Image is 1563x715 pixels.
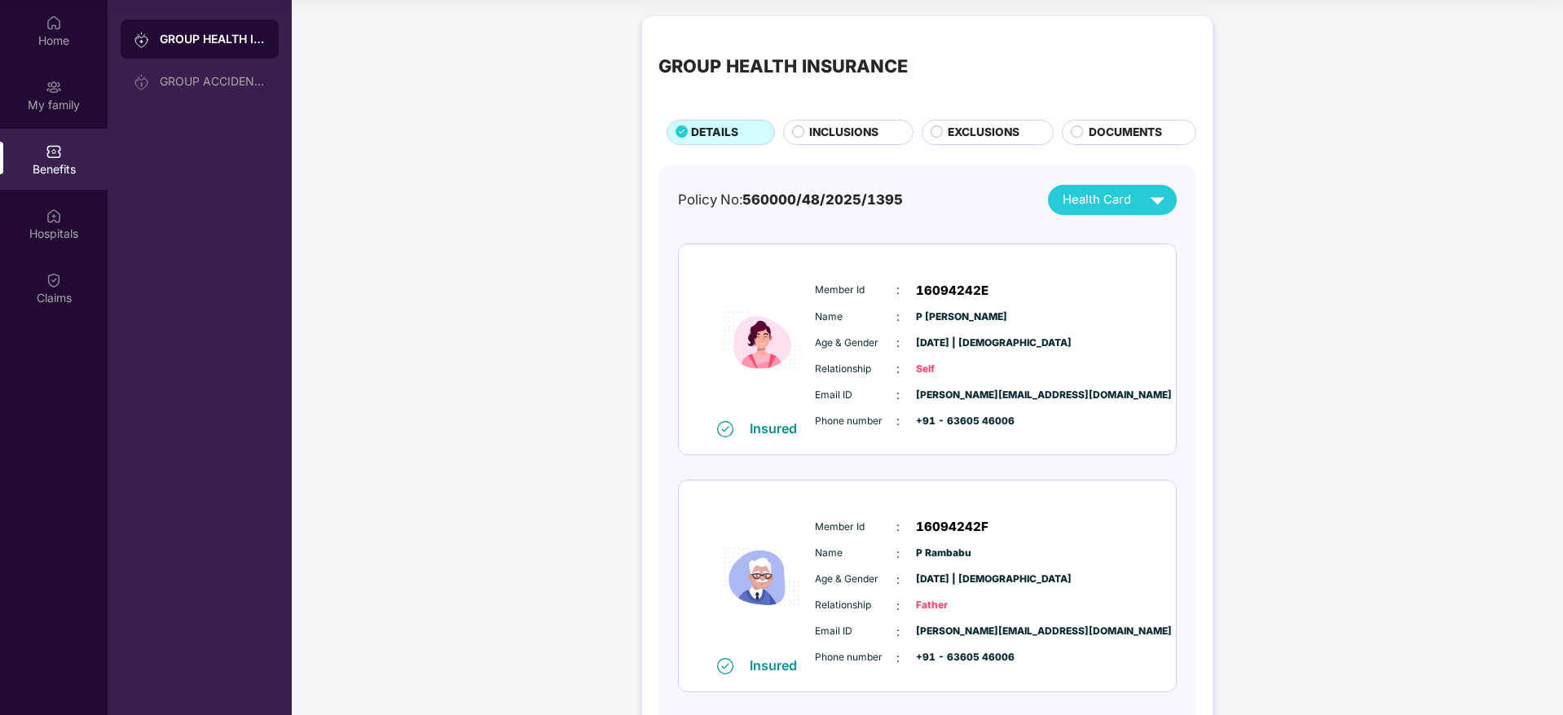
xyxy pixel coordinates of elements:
[46,272,62,288] img: svg+xml;base64,PHN2ZyBpZD0iQ2xhaW0iIHhtbG5zPSJodHRwOi8vd3d3LnczLm9yZy8yMDAwL3N2ZyIgd2lkdGg9IjIwIi...
[678,189,903,210] div: Policy No:
[750,420,807,436] div: Insured
[46,79,62,95] img: svg+xml;base64,PHN2ZyB3aWR0aD0iMjAiIGhlaWdodD0iMjAiIHZpZXdCb3g9IjAgMCAyMCAyMCIgZmlsbD0ibm9uZSIgeG...
[815,546,896,561] span: Name
[691,124,738,142] span: DETAILS
[948,124,1019,142] span: EXCLUSIONS
[815,336,896,351] span: Age & Gender
[160,75,266,88] div: GROUP ACCIDENTAL INSURANCE
[896,649,900,667] span: :
[896,281,900,299] span: :
[896,545,900,563] span: :
[1089,124,1162,142] span: DOCUMENTS
[815,388,896,403] span: Email ID
[896,308,900,326] span: :
[134,32,150,48] img: svg+xml;base64,PHN2ZyB3aWR0aD0iMjAiIGhlaWdodD0iMjAiIHZpZXdCb3g9IjAgMCAyMCAyMCIgZmlsbD0ibm9uZSIgeG...
[46,143,62,160] img: svg+xml;base64,PHN2ZyBpZD0iQmVuZWZpdHMiIHhtbG5zPSJodHRwOi8vd3d3LnczLm9yZy8yMDAwL3N2ZyIgd2lkdGg9Ij...
[916,336,997,351] span: [DATE] | [DEMOGRAPHIC_DATA]
[916,281,988,300] span: 16094242E
[815,520,896,535] span: Member Id
[717,421,733,437] img: svg+xml;base64,PHN2ZyB4bWxucz0iaHR0cDovL3d3dy53My5vcmcvMjAwMC9zdmciIHdpZHRoPSIxNiIgaGVpZ2h0PSIxNi...
[46,15,62,31] img: svg+xml;base64,PHN2ZyBpZD0iSG9tZSIgeG1sbnM9Imh0dHA6Ly93d3cudzMub3JnLzIwMDAvc3ZnIiB3aWR0aD0iMjAiIG...
[815,650,896,665] span: Phone number
[896,334,900,352] span: :
[916,414,997,429] span: +91 - 63605 46006
[916,624,997,639] span: [PERSON_NAME][EMAIL_ADDRESS][DOMAIN_NAME]
[1063,191,1131,209] span: Health Card
[815,283,896,298] span: Member Id
[658,52,908,80] div: GROUP HEALTH INSURANCE
[750,657,807,673] div: Insured
[809,124,878,142] span: INCLUSIONS
[815,309,896,325] span: Name
[916,309,997,325] span: P [PERSON_NAME]
[916,598,997,613] span: Father
[916,546,997,561] span: P Rambabu
[713,498,811,656] img: icon
[916,388,997,403] span: [PERSON_NAME][EMAIL_ADDRESS][DOMAIN_NAME]
[896,518,900,536] span: :
[815,362,896,377] span: Relationship
[1143,186,1172,214] img: svg+xml;base64,PHN2ZyB4bWxucz0iaHR0cDovL3d3dy53My5vcmcvMjAwMC9zdmciIHZpZXdCb3g9IjAgMCAyNCAyNCIgd2...
[815,624,896,639] span: Email ID
[916,517,988,537] span: 16094242F
[916,650,997,665] span: +91 - 63605 46006
[134,74,150,90] img: svg+xml;base64,PHN2ZyB3aWR0aD0iMjAiIGhlaWdodD0iMjAiIHZpZXdCb3g9IjAgMCAyMCAyMCIgZmlsbD0ibm9uZSIgeG...
[896,623,900,641] span: :
[896,412,900,430] span: :
[717,658,733,674] img: svg+xml;base64,PHN2ZyB4bWxucz0iaHR0cDovL3d3dy53My5vcmcvMjAwMC9zdmciIHdpZHRoPSIxNiIgaGVpZ2h0PSIxNi...
[916,362,997,377] span: Self
[46,208,62,224] img: svg+xml;base64,PHN2ZyBpZD0iSG9zcGl0YWxzIiB4bWxucz0iaHR0cDovL3d3dy53My5vcmcvMjAwMC9zdmciIHdpZHRoPS...
[742,191,903,208] span: 560000/48/2025/1395
[896,360,900,378] span: :
[815,598,896,613] span: Relationship
[896,386,900,404] span: :
[815,572,896,587] span: Age & Gender
[896,571,900,589] span: :
[1048,185,1177,215] button: Health Card
[896,597,900,615] span: :
[160,31,266,47] div: GROUP HEALTH INSURANCE
[815,414,896,429] span: Phone number
[713,261,811,420] img: icon
[916,572,997,587] span: [DATE] | [DEMOGRAPHIC_DATA]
